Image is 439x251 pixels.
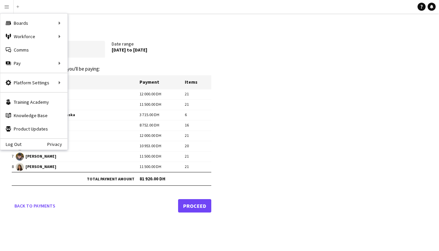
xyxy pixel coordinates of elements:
a: Back to payments [12,199,58,213]
td: 8 [12,162,16,172]
a: Privacy [47,142,67,147]
a: Proceed [178,199,211,213]
td: 21 [185,131,211,141]
td: 11 500.00 DH [140,151,185,162]
td: 21 [185,151,211,162]
div: Pay [0,57,67,70]
span: [PERSON_NAME] [16,132,139,140]
a: Comms [0,43,67,57]
div: Date range [112,41,212,60]
td: 20 [185,141,211,151]
td: 7 [12,151,16,162]
div: Workforce [0,30,67,43]
span: [PERSON_NAME] [16,163,139,171]
span: Alimadi, Jida [16,101,139,109]
td: 21 [185,162,211,172]
th: Name [16,75,139,89]
td: 21 [185,99,211,110]
span: [PERSON_NAME] [16,121,139,130]
a: Product Updates [0,122,67,136]
a: Knowledge Base [0,109,67,122]
td: 6 [185,110,211,120]
td: 81 920.00 DH [140,172,211,185]
td: 12 000.00 DH [140,89,185,99]
h1: Payments [12,25,211,35]
th: Payment [140,75,185,89]
div: Boards [0,16,67,30]
span: Aksoy, Tansu [16,90,139,98]
td: Total payment amount [12,172,140,185]
p: Here's a summary of what you'll be paying: [12,66,211,72]
td: 8 752.00 DH [140,120,185,131]
td: 3 715.00 DH [140,110,185,120]
a: Training Academy [0,95,67,109]
span: [PERSON_NAME], Verlaska [16,111,139,119]
a: Log Out [0,142,21,147]
div: [DATE] to [DATE] [112,47,205,53]
span: [PERSON_NAME] [16,153,139,161]
td: 12 000.00 DH [140,131,185,141]
th: Items [185,75,211,89]
td: 10 953.00 DH [140,141,185,151]
td: 11 500.00 DH [140,162,185,172]
div: Platform Settings [0,76,67,89]
td: 11 500.00 DH [140,99,185,110]
span: Naeimi, Mylitta [16,142,139,150]
td: 21 [185,89,211,99]
td: 16 [185,120,211,131]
